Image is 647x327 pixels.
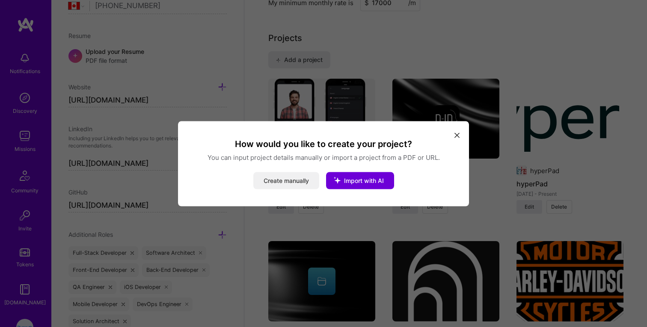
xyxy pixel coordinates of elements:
span: Import with AI [344,177,384,184]
h3: How would you like to create your project? [188,138,459,149]
button: Create manually [253,172,319,189]
i: icon Close [454,133,460,138]
button: Import with AI [326,172,394,189]
div: modal [178,121,469,206]
p: You can input project details manually or import a project from a PDF or URL. [188,153,459,162]
i: icon StarsWhite [326,169,348,191]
